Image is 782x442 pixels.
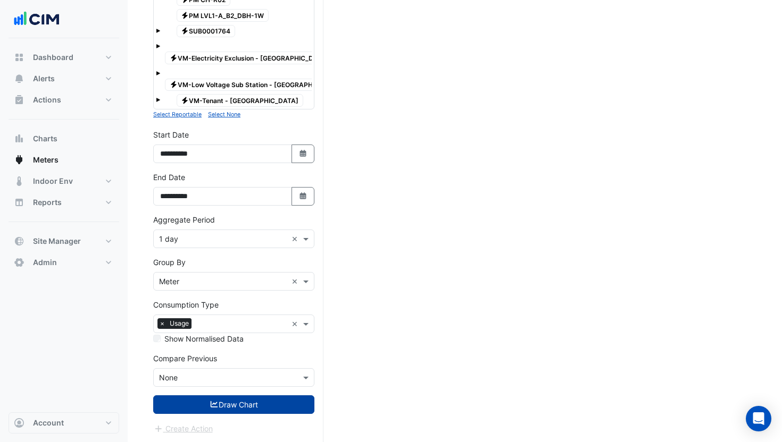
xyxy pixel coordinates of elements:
button: Charts [9,128,119,149]
small: Select Reportable [153,111,202,118]
button: Draw Chart [153,395,314,414]
app-escalated-ticket-create-button: Please draw the charts first [153,423,213,432]
span: Meters [33,155,59,165]
button: Admin [9,252,119,273]
span: VM-Low Voltage Sub Station - [GEOGRAPHIC_DATA] [165,79,347,91]
span: Site Manager [33,236,81,246]
span: VM-Electricity Exclusion - [GEOGRAPHIC_DATA] [165,52,334,64]
button: Reports [9,192,119,213]
button: Account [9,412,119,433]
app-icon: Charts [14,133,24,144]
label: Start Date [153,129,189,140]
button: Indoor Env [9,171,119,192]
span: Alerts [33,73,55,84]
span: Clear [292,233,301,244]
fa-icon: Electricity [181,27,189,35]
span: Reports [33,197,62,208]
button: Meters [9,149,119,171]
button: Select None [208,109,240,119]
span: Usage [167,318,192,329]
img: Company Logo [13,8,61,30]
label: Consumption Type [153,299,219,310]
span: Clear [292,276,301,287]
fa-icon: Select Date [298,192,308,201]
fa-icon: Electricity [170,54,178,62]
fa-icon: Electricity [170,81,178,89]
span: Actions [33,95,61,105]
label: Aggregate Period [153,214,215,225]
span: × [157,318,167,329]
label: Compare Previous [153,353,217,364]
button: Dashboard [9,47,119,68]
span: Dashboard [33,52,73,63]
span: PM LVL1-A_B2_DBH-1W [177,9,269,22]
app-icon: Actions [14,95,24,105]
span: Indoor Env [33,176,73,186]
span: Admin [33,257,57,268]
fa-icon: Select Date [298,149,308,158]
button: Actions [9,89,119,110]
span: VM-Tenant - [GEOGRAPHIC_DATA] [177,94,304,107]
span: Charts [33,133,57,144]
app-icon: Admin [14,257,24,268]
app-icon: Dashboard [14,52,24,63]
span: Clear [292,318,301,329]
span: Account [33,418,64,428]
app-icon: Reports [14,197,24,208]
app-icon: Alerts [14,73,24,84]
span: SUB0001764 [177,25,236,38]
small: Select None [208,111,240,118]
app-icon: Site Manager [14,236,24,246]
button: Site Manager [9,231,119,252]
label: Show Normalised Data [164,333,244,344]
label: End Date [153,172,185,183]
fa-icon: Electricity [181,96,189,104]
div: Open Intercom Messenger [746,406,771,431]
label: Group By [153,257,186,268]
button: Select Reportable [153,109,202,119]
fa-icon: Electricity [181,11,189,19]
button: Alerts [9,68,119,89]
app-icon: Meters [14,155,24,165]
app-icon: Indoor Env [14,176,24,186]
